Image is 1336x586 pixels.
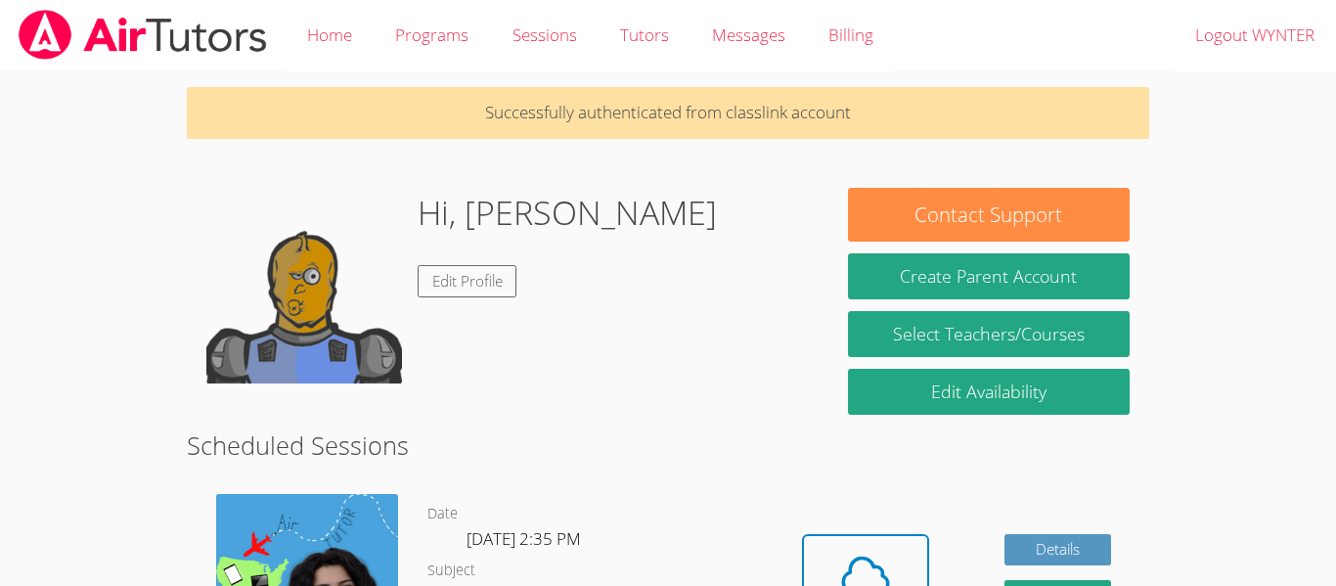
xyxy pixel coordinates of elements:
a: Details [1004,534,1112,566]
button: Create Parent Account [848,253,1130,299]
img: default.png [206,188,402,383]
h1: Hi, [PERSON_NAME] [418,188,717,238]
p: Successfully authenticated from classlink account [187,87,1149,139]
a: Edit Profile [418,265,517,297]
h2: Scheduled Sessions [187,427,1149,464]
span: [DATE] 2:35 PM [467,527,581,550]
button: Contact Support [848,188,1130,242]
img: airtutors_banner-c4298cdbf04f3fff15de1276eac7730deb9818008684d7c2e4769d2f7ddbe033.png [17,10,269,60]
a: Edit Availability [848,369,1130,415]
a: Select Teachers/Courses [848,311,1130,357]
dt: Date [427,502,458,526]
span: Messages [712,23,785,46]
dt: Subject [427,559,475,583]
